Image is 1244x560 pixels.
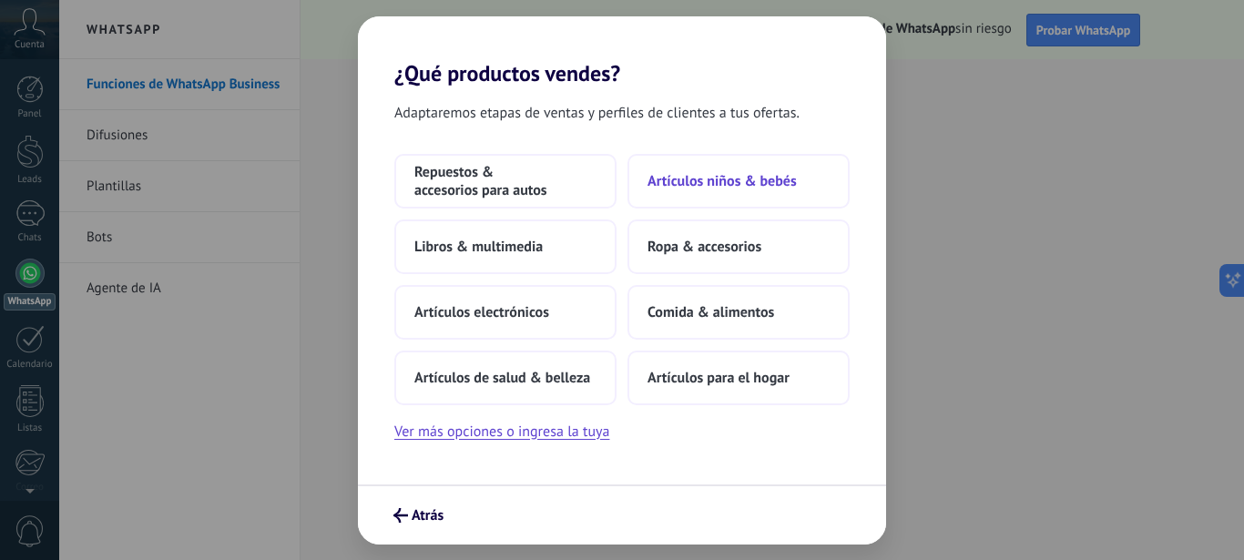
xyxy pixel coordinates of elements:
[414,303,549,321] span: Artículos electrónicos
[394,219,617,274] button: Libros & multimedia
[647,303,774,321] span: Comida & alimentos
[627,285,850,340] button: Comida & alimentos
[394,101,800,125] span: Adaptaremos etapas de ventas y perfiles de clientes a tus ofertas.
[412,509,444,522] span: Atrás
[385,500,452,531] button: Atrás
[647,369,790,387] span: Artículos para el hogar
[394,420,609,443] button: Ver más opciones o ingresa la tuya
[394,285,617,340] button: Artículos electrónicos
[627,154,850,209] button: Artículos niños & bebés
[414,163,597,199] span: Repuestos & accesorios para autos
[414,369,590,387] span: Artículos de salud & belleza
[394,154,617,209] button: Repuestos & accesorios para autos
[627,219,850,274] button: Ropa & accesorios
[394,351,617,405] button: Artículos de salud & belleza
[647,172,797,190] span: Artículos niños & bebés
[358,16,886,87] h2: ¿Qué productos vendes?
[627,351,850,405] button: Artículos para el hogar
[414,238,543,256] span: Libros & multimedia
[647,238,761,256] span: Ropa & accesorios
